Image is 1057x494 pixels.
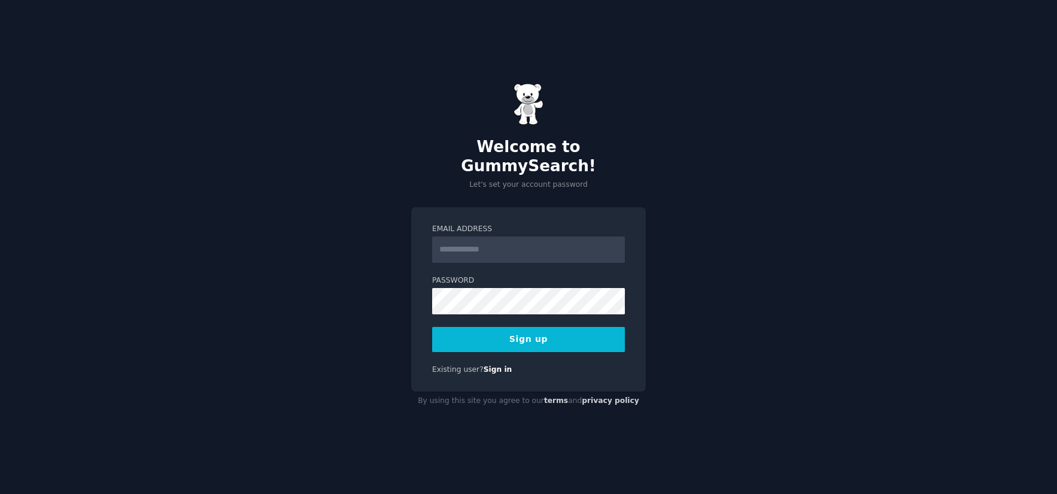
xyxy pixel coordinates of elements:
div: By using this site you agree to our and [411,392,646,411]
label: Password [432,275,625,286]
label: Email Address [432,224,625,235]
h2: Welcome to GummySearch! [411,138,646,175]
img: Gummy Bear [514,83,543,125]
p: Let's set your account password [411,180,646,190]
a: terms [544,396,568,405]
a: Sign in [484,365,512,374]
span: Existing user? [432,365,484,374]
button: Sign up [432,327,625,352]
a: privacy policy [582,396,639,405]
